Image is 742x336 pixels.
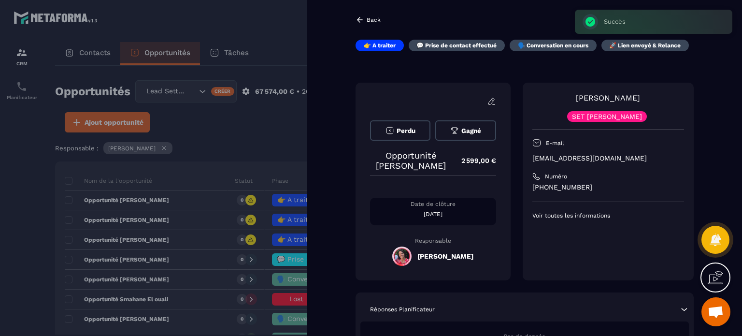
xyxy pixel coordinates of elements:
[518,42,588,49] p: 🗣️ Conversation en cours
[701,297,730,326] div: Ouvrir le chat
[370,120,430,141] button: Perdu
[370,306,435,313] p: Réponses Planificateur
[572,113,642,120] p: SET [PERSON_NAME]
[370,150,452,171] p: Opportunité [PERSON_NAME]
[364,42,396,49] p: 👉 A traiter
[435,120,496,141] button: Gagné
[609,42,681,49] p: 🚀 Lien envoyé & Relance
[370,200,496,208] p: Date de clôture
[532,183,684,192] p: [PHONE_NUMBER]
[452,151,496,170] p: 2 599,00 €
[576,93,640,102] a: [PERSON_NAME]
[545,173,567,180] p: Numéro
[532,154,684,163] p: [EMAIL_ADDRESS][DOMAIN_NAME]
[546,139,564,147] p: E-mail
[370,210,496,218] p: [DATE]
[367,16,381,23] p: Back
[417,252,473,260] h5: [PERSON_NAME]
[461,127,481,134] span: Gagné
[416,42,497,49] p: 💬 Prise de contact effectué
[397,127,415,134] span: Perdu
[532,212,684,219] p: Voir toutes les informations
[370,237,496,244] p: Responsable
